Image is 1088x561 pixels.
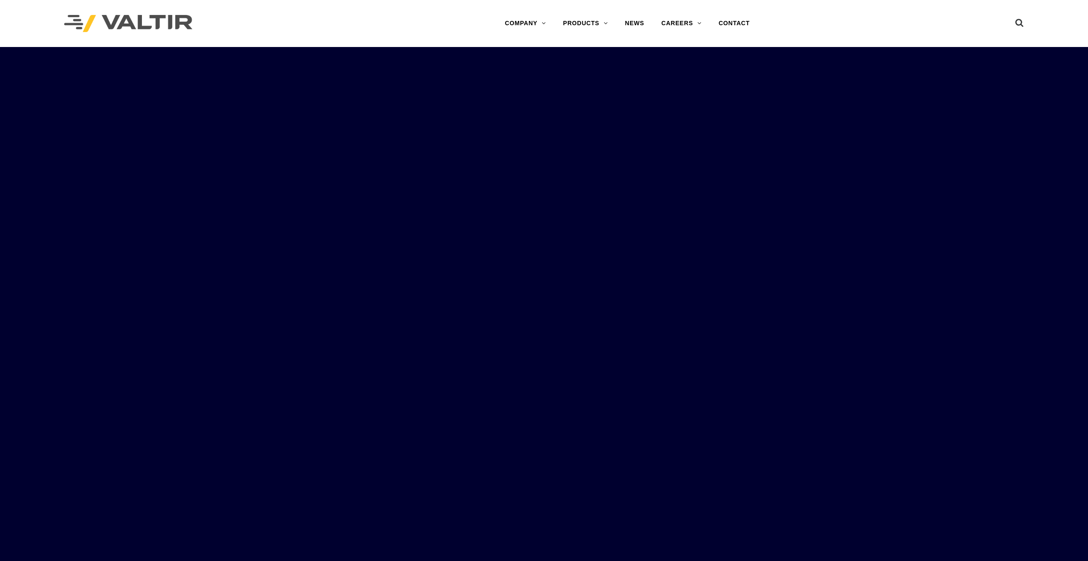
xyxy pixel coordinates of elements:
a: CONTACT [710,15,758,32]
a: PRODUCTS [554,15,616,32]
a: COMPANY [496,15,554,32]
a: NEWS [616,15,653,32]
img: Valtir [64,15,192,32]
a: CAREERS [653,15,710,32]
